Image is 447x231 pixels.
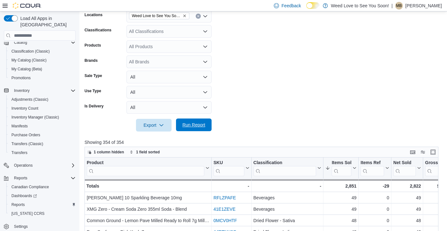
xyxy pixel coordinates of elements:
[203,14,208,19] button: Open list of options
[1,174,78,183] button: Reports
[1,222,78,231] button: Settings
[361,206,389,213] div: 0
[11,174,30,182] button: Reports
[87,160,204,166] div: Product
[325,194,356,202] div: 49
[361,160,389,176] button: Items Ref
[87,217,209,225] div: Common Ground - Lemon Pave Milled Ready to Roll 7g Milled Flower - Sativa
[393,194,421,202] div: 49
[11,211,44,216] span: [US_STATE] CCRS
[11,58,47,63] span: My Catalog (Classic)
[11,193,37,198] span: Dashboards
[9,56,76,64] span: My Catalog (Classic)
[9,149,30,157] a: Transfers
[332,160,351,166] div: Items Sold
[11,115,59,120] span: Inventory Manager (Classic)
[254,182,322,190] div: -
[85,88,101,93] label: Use Type
[9,183,76,191] span: Canadian Compliance
[6,95,78,104] button: Adjustments (Classic)
[11,124,28,129] span: Manifests
[9,65,45,73] a: My Catalog (Beta)
[213,196,236,201] a: RFLZPAFE
[396,2,402,10] span: MB
[11,150,27,155] span: Transfers
[11,67,42,72] span: My Catalog (Beta)
[361,182,389,190] div: -29
[9,122,76,130] span: Manifests
[6,209,78,218] button: [US_STATE] CCRS
[9,201,76,209] span: Reports
[9,56,49,64] a: My Catalog (Classic)
[87,160,209,176] button: Product
[9,113,62,121] a: Inventory Manager (Classic)
[87,206,209,213] div: XMG Zero - Cream Soda Zero 355ml Soda - Blend
[361,160,384,166] div: Items Ref
[9,131,43,139] a: Purchase Orders
[361,160,384,176] div: Items Ref
[254,194,322,202] div: Beverages
[132,13,181,19] span: Weed Love to See You Soon!
[361,217,389,225] div: 0
[11,39,76,46] span: Catalog
[1,161,78,170] button: Operations
[6,183,78,191] button: Canadian Compliance
[9,65,76,73] span: My Catalog (Beta)
[213,218,237,223] a: 0MCV0HTF
[213,160,244,176] div: SKU URL
[85,28,112,33] label: Classifications
[281,3,301,9] span: Feedback
[9,105,41,112] a: Inventory Count
[11,162,35,169] button: Operations
[9,105,76,112] span: Inventory Count
[393,160,416,176] div: Net Sold
[213,182,249,190] div: -
[203,44,208,49] button: Open list of options
[11,39,30,46] button: Catalog
[393,217,421,225] div: 48
[6,47,78,56] button: Classification (Classic)
[325,206,356,213] div: 49
[14,176,27,181] span: Reports
[393,182,421,190] div: 2,822
[391,2,393,10] p: |
[85,139,442,145] p: Showing 354 of 354
[176,119,212,131] button: Run Report
[6,139,78,148] button: Transfers (Classic)
[126,86,212,99] button: All
[203,59,208,64] button: Open list of options
[9,131,76,139] span: Purchase Orders
[11,49,50,54] span: Classification (Classic)
[325,160,356,176] button: Items Sold
[129,12,189,19] span: Weed Love to See You Soon!
[6,65,78,74] button: My Catalog (Beta)
[86,182,209,190] div: Totals
[9,183,51,191] a: Canadian Compliance
[409,148,417,156] button: Keyboard shortcuts
[254,160,322,176] button: Classification
[136,119,172,132] button: Export
[395,2,403,10] div: Melanie Bekevich
[9,210,76,217] span: Washington CCRS
[85,58,98,63] label: Brands
[9,192,76,200] span: Dashboards
[11,87,76,94] span: Inventory
[203,29,208,34] button: Open list of options
[213,160,244,166] div: SKU
[9,201,27,209] a: Reports
[325,182,356,190] div: 2,851
[6,148,78,157] button: Transfers
[9,140,76,148] span: Transfers (Classic)
[9,113,76,121] span: Inventory Manager (Classic)
[11,87,32,94] button: Inventory
[9,192,39,200] a: Dashboards
[11,222,76,230] span: Settings
[6,104,78,113] button: Inventory Count
[254,160,316,166] div: Classification
[11,141,43,146] span: Transfers (Classic)
[11,75,31,80] span: Promotions
[393,206,421,213] div: 49
[127,148,162,156] button: 1 field sorted
[9,48,76,55] span: Classification (Classic)
[11,202,25,207] span: Reports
